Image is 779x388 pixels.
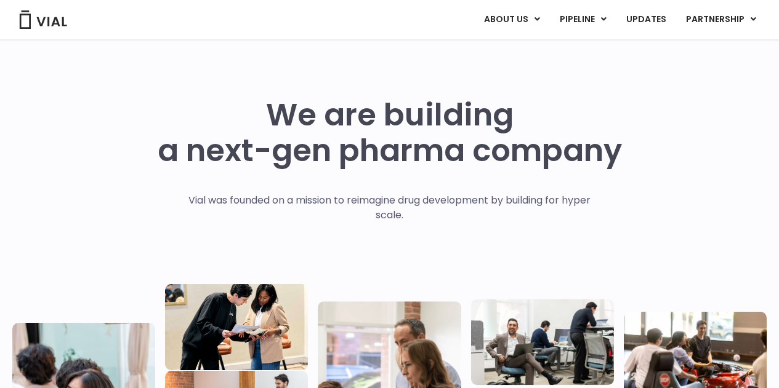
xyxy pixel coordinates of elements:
a: PIPELINEMenu Toggle [550,9,616,30]
p: Vial was founded on a mission to reimagine drug development by building for hyper scale. [176,193,603,223]
img: Vial Logo [18,10,68,29]
h1: We are building a next-gen pharma company [158,97,622,168]
a: ABOUT USMenu Toggle [474,9,549,30]
a: PARTNERSHIPMenu Toggle [676,9,766,30]
img: Three people working in an office [471,299,614,385]
a: UPDATES [616,9,676,30]
img: Two people looking at a paper talking. [165,284,308,370]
